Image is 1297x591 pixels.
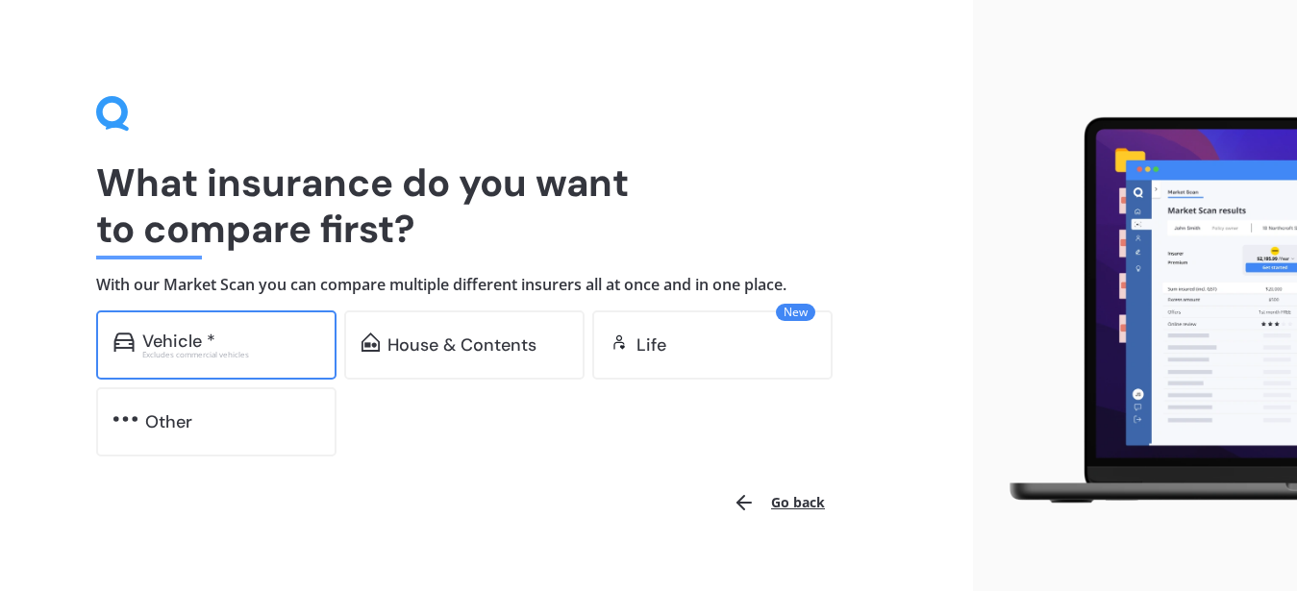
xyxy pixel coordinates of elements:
img: life.f720d6a2d7cdcd3ad642.svg [610,332,629,352]
button: Go back [721,480,836,526]
span: New [776,304,815,321]
div: Other [145,412,192,431]
img: car.f15378c7a67c060ca3f3.svg [113,332,135,352]
div: Vehicle * [142,332,215,351]
div: House & Contents [387,335,536,355]
div: Excludes commercial vehicles [142,351,319,358]
h1: What insurance do you want to compare first? [96,160,877,252]
div: Life [636,335,666,355]
img: other.81dba5aafe580aa69f38.svg [113,409,137,429]
h4: With our Market Scan you can compare multiple different insurers all at once and in one place. [96,275,877,295]
img: home-and-contents.b802091223b8502ef2dd.svg [362,332,380,352]
img: laptop.webp [988,109,1297,514]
